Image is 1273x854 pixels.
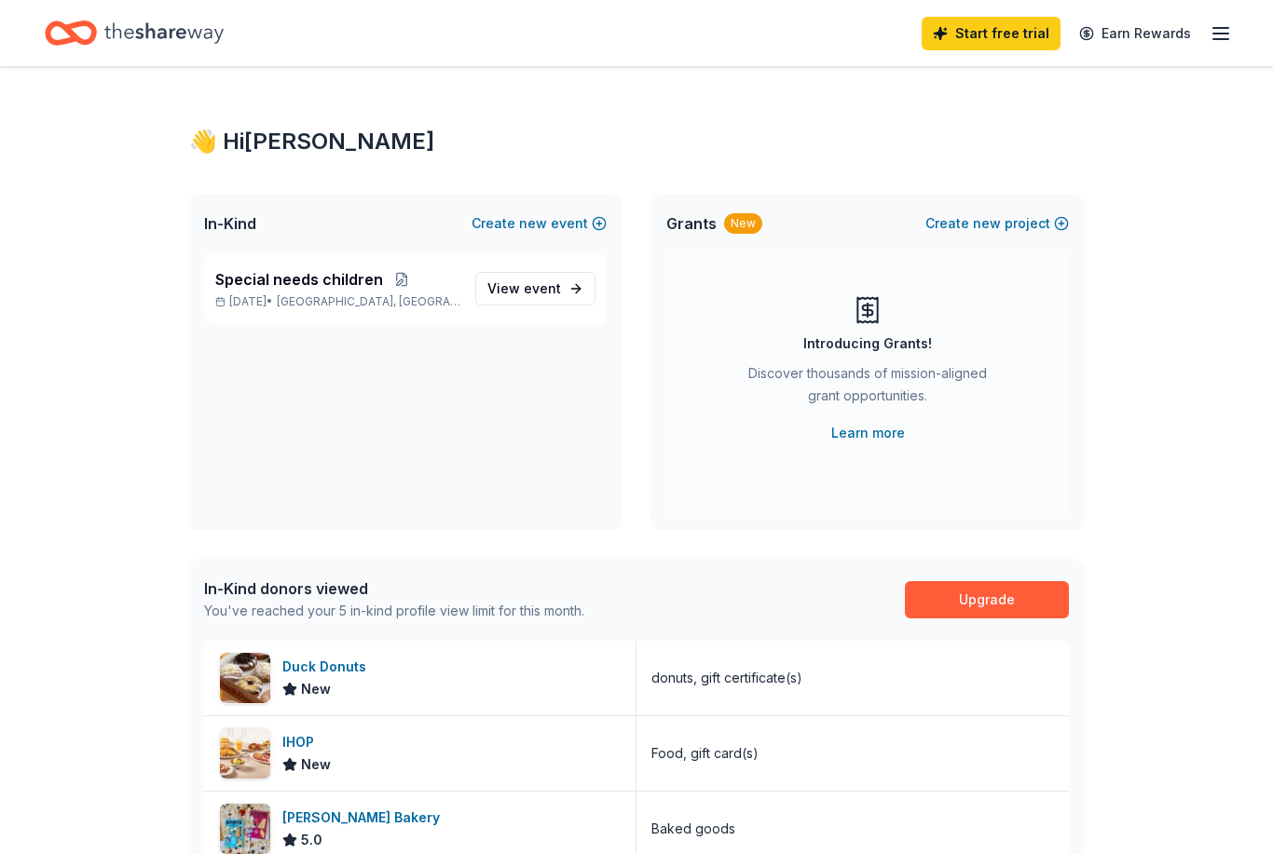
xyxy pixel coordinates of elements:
div: Discover thousands of mission-aligned grant opportunities. [741,362,994,414]
span: 5.0 [301,829,322,851]
div: Baked goods [651,818,735,840]
a: Earn Rewards [1068,17,1202,50]
span: In-Kind [204,212,256,235]
a: Upgrade [905,581,1069,618]
div: New [724,213,762,234]
span: View [487,278,561,300]
a: Home [45,11,224,55]
div: In-Kind donors viewed [204,577,584,600]
button: Createnewproject [925,212,1069,235]
a: Start free trial [922,17,1061,50]
img: Image for IHOP [220,728,270,779]
span: New [301,678,331,700]
span: Special needs children [215,268,383,291]
span: Grants [666,212,717,235]
div: Food, gift card(s) [651,742,759,765]
span: new [973,212,1001,235]
div: [PERSON_NAME] Bakery [282,807,447,829]
div: IHOP [282,731,331,753]
div: donuts, gift certificate(s) [651,667,802,689]
img: Image for Duck Donuts [220,653,270,703]
div: 👋 Hi [PERSON_NAME] [189,127,1084,156]
p: [DATE] • [215,294,460,309]
a: View event [475,272,595,305]
a: Learn more [831,422,905,444]
span: [GEOGRAPHIC_DATA], [GEOGRAPHIC_DATA] [277,294,460,309]
div: You've reached your 5 in-kind profile view limit for this month. [204,600,584,622]
img: Image for Bobo's Bakery [220,804,270,854]
span: event [524,280,561,296]
div: Introducing Grants! [803,332,932,355]
button: Createnewevent [472,212,607,235]
div: Duck Donuts [282,656,374,678]
span: New [301,753,331,776]
span: new [519,212,547,235]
